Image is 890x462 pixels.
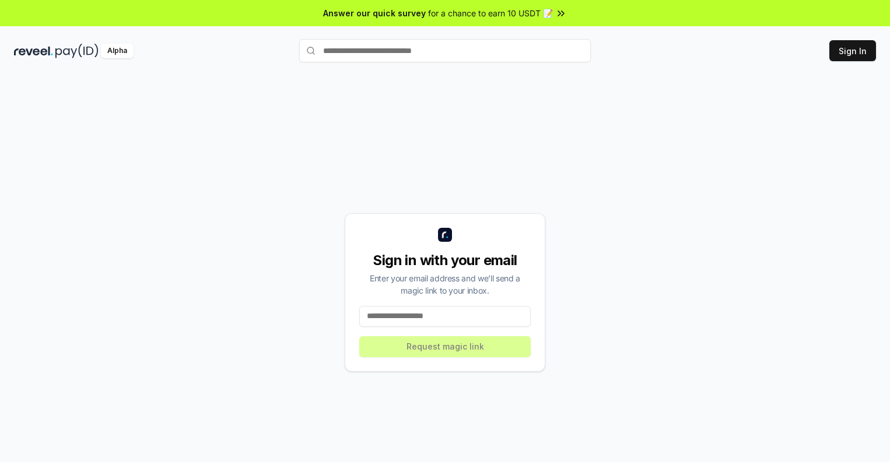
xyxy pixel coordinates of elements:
[359,251,531,270] div: Sign in with your email
[438,228,452,242] img: logo_small
[323,7,426,19] span: Answer our quick survey
[428,7,553,19] span: for a chance to earn 10 USDT 📝
[829,40,876,61] button: Sign In
[359,272,531,297] div: Enter your email address and we’ll send a magic link to your inbox.
[101,44,134,58] div: Alpha
[14,44,53,58] img: reveel_dark
[55,44,99,58] img: pay_id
